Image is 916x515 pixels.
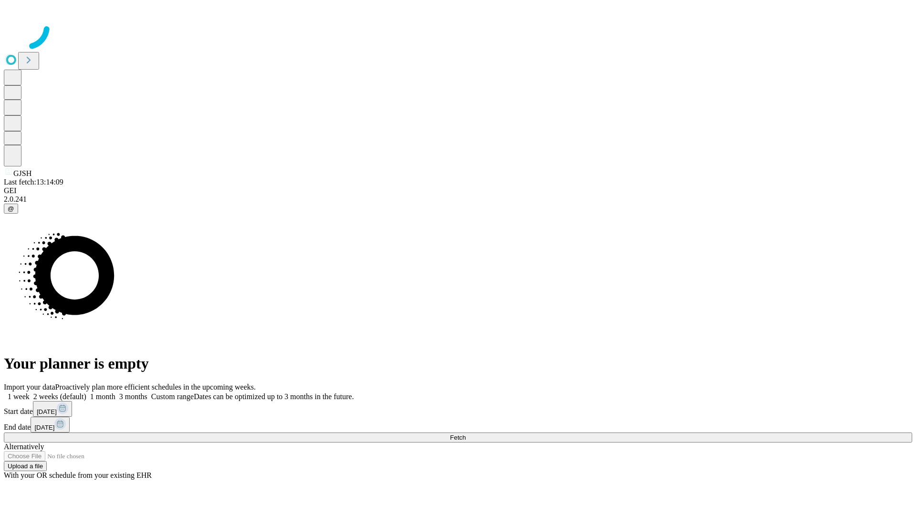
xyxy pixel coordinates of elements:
[4,401,912,417] div: Start date
[4,461,47,471] button: Upload a file
[33,401,72,417] button: [DATE]
[4,417,912,433] div: End date
[4,204,18,214] button: @
[13,169,31,177] span: GJSH
[90,392,115,401] span: 1 month
[8,205,14,212] span: @
[4,355,912,372] h1: Your planner is empty
[33,392,86,401] span: 2 weeks (default)
[34,424,54,431] span: [DATE]
[4,433,912,443] button: Fetch
[55,383,256,391] span: Proactively plan more efficient schedules in the upcoming weeks.
[194,392,354,401] span: Dates can be optimized up to 3 months in the future.
[151,392,194,401] span: Custom range
[4,383,55,391] span: Import your data
[4,471,152,479] span: With your OR schedule from your existing EHR
[4,443,44,451] span: Alternatively
[8,392,30,401] span: 1 week
[4,186,912,195] div: GEI
[37,408,57,415] span: [DATE]
[31,417,70,433] button: [DATE]
[4,178,63,186] span: Last fetch: 13:14:09
[4,195,912,204] div: 2.0.241
[119,392,147,401] span: 3 months
[450,434,466,441] span: Fetch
